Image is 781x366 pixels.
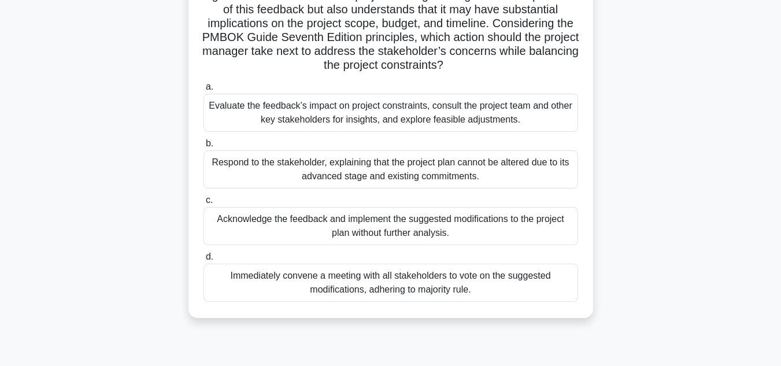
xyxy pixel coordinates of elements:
[203,94,578,132] div: Evaluate the feedback’s impact on project constraints, consult the project team and other key sta...
[203,150,578,188] div: Respond to the stakeholder, explaining that the project plan cannot be altered due to its advance...
[206,138,213,148] span: b.
[203,207,578,245] div: Acknowledge the feedback and implement the suggested modifications to the project plan without fu...
[203,264,578,302] div: Immediately convene a meeting with all stakeholders to vote on the suggested modifications, adher...
[206,82,213,91] span: a.
[206,252,213,261] span: d.
[206,195,213,205] span: c.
